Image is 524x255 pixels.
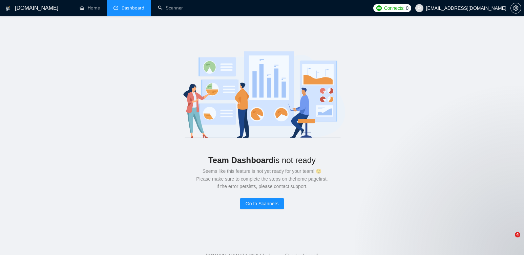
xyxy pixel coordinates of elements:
span: 0 [406,4,408,12]
a: homeHome [80,5,100,11]
a: setting [510,5,521,11]
button: Go to Scanners [240,198,284,209]
span: dashboard [113,5,118,10]
span: Go to Scanners [246,200,278,207]
button: setting [510,3,521,14]
span: 4 [515,232,520,237]
img: logo [6,3,11,14]
b: Team Dashboard [208,156,274,165]
iframe: Intercom live chat [501,232,517,248]
div: Seems like this feature is not yet ready for your team! 😉 Please make sure to complete the steps ... [22,167,502,190]
span: Connects: [384,4,404,12]
img: logo [166,43,359,145]
img: upwork-logo.png [376,5,382,11]
a: home page [295,176,319,182]
div: is not ready [22,153,502,167]
a: searchScanner [158,5,183,11]
span: Dashboard [122,5,144,11]
span: user [417,6,422,10]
